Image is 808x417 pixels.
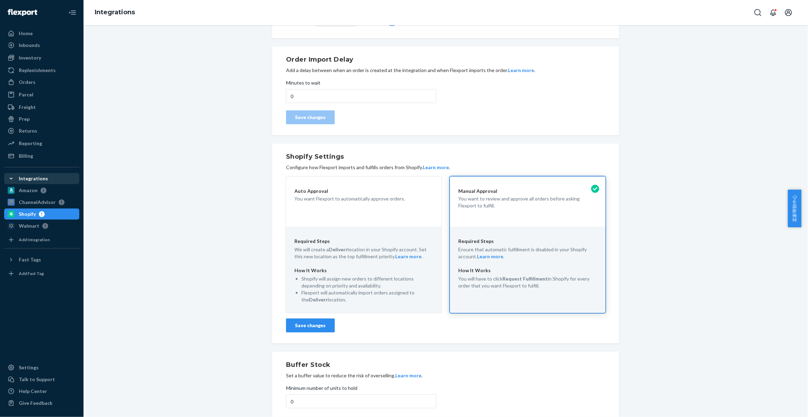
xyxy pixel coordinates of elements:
button: Fast Tags [4,254,79,265]
p: Set a buffer value to reduce the risk of overselling. . [286,372,605,379]
div: Give Feedback [19,400,53,407]
div: Amazon [19,187,38,194]
div: Integrations [19,175,48,182]
button: Auto ApprovalYou want Flexport to automatically approve orders.Required StepsWe will create aDeli... [286,176,442,313]
div: Reporting [19,140,42,147]
p: Required Steps [458,238,597,245]
div: Walmart [19,222,39,229]
div: Inbounds [19,42,40,49]
p: Configure how Flexport imports and fulfills orders from Shopify. . [286,164,605,171]
p: Add a delay between when an order is created at the integration and when Flexport imports the ord... [286,67,605,74]
div: Talk to Support [19,376,55,383]
div: Add Fast Tag [19,270,44,276]
a: Walmart [4,220,79,231]
p: Flexport will automatically import orders assigned to the location. [301,289,433,303]
a: Help Center [4,386,79,397]
div: Fast Tags [19,256,41,263]
button: Manual ApprovalYou want to review and approve all orders before asking Flexport to fulfill.Requir... [450,176,605,313]
div: Orders [19,79,35,86]
button: Give Feedback [4,398,79,409]
p: You want to review and approve all orders before asking Flexport to fulfill. [458,195,597,209]
button: Save changes [286,110,335,124]
a: Returns [4,125,79,136]
button: Open Search Box [751,6,765,19]
h2: Buffer Stock [286,360,605,369]
p: How It Works [294,267,433,274]
input: Minutes to wait [286,89,436,103]
a: Talk to Support [4,374,79,385]
a: Billing [4,150,79,162]
div: Returns [19,127,37,134]
a: Integrations [95,8,135,16]
p: Auto Approval [294,188,433,195]
div: Shopify [19,211,36,218]
a: Parcel [4,89,79,100]
a: Add Integration [4,234,79,245]
button: Save changes [286,318,335,332]
a: Home [4,28,79,39]
div: Inventory [19,54,41,61]
h2: Order Import Delay [286,55,605,64]
button: Learn more [508,67,534,74]
strong: Deliverr [309,297,328,302]
a: Add Fast Tag [4,268,79,279]
button: Open account menu [782,6,795,19]
a: Reporting [4,138,79,149]
h2: Shopify Settings [286,152,605,161]
button: 卖家帮助中心 [788,190,801,227]
strong: Deliverr [329,246,348,252]
div: Parcel [19,91,33,98]
div: Add Integration [19,237,50,243]
div: Freight [19,104,36,111]
a: Replenishments [4,65,79,76]
a: Inventory [4,52,79,63]
div: Replenishments [19,67,56,74]
p: Shopify will assign new orders to different locations depending on priority and availability. [301,275,433,289]
div: Home [19,30,33,37]
button: Learn more [423,164,449,171]
span: Minimum number of units to hold [286,385,357,394]
div: Help Center [19,388,47,395]
ol: breadcrumbs [89,2,141,23]
a: Amazon [4,185,79,196]
p: Manual Approval [458,188,597,195]
a: Settings [4,362,79,373]
p: You will have to click in Shopify for every order that you want Flexport to fulfill. [458,275,597,289]
p: You want Flexport to automatically approve orders. [294,195,433,202]
div: Save changes [292,114,329,121]
a: Prep [4,113,79,125]
button: Close Navigation [65,6,79,19]
img: Flexport logo [8,9,37,16]
a: ChannelAdvisor [4,197,79,208]
a: Shopify [4,208,79,220]
button: Integrations [4,173,79,184]
span: Minutes to wait [286,79,320,89]
p: We will create a location in your Shopify account. Set this new location as the top fulfillment p... [294,246,433,260]
div: Prep [19,116,30,123]
button: Learn more [395,372,421,379]
div: ChannelAdvisor [19,199,56,206]
a: Freight [4,102,79,113]
button: Open notifications [766,6,780,19]
a: Orders [4,77,79,88]
div: Billing [19,152,33,159]
div: Settings [19,364,39,371]
button: Learn more [395,253,421,260]
p: Ensure that automatic fulfillment is disabled in your Shopify account. . [458,246,597,260]
p: Required Steps [294,238,433,245]
p: How It Works [458,267,597,274]
button: Learn more [477,253,503,260]
a: Inbounds [4,40,79,51]
strong: Request Fulfillment [502,276,548,282]
input: Minimum number of units to hold [286,394,436,408]
div: Save changes [292,322,329,329]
